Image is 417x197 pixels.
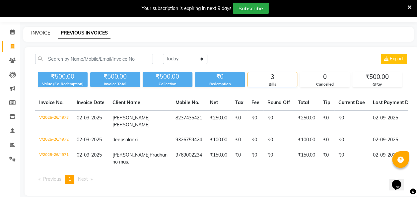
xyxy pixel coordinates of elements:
[334,132,369,148] td: ₹0
[172,132,206,148] td: 9326759424
[35,175,408,184] nav: Pagination
[112,122,150,128] span: [PERSON_NAME]
[58,27,110,39] a: PREVIOUS INVOICES
[338,99,365,105] span: Current Due
[123,137,138,143] span: solanki
[31,30,50,36] a: INVOICE
[319,148,334,169] td: ₹0
[35,110,73,133] td: V/2025-26/4973
[78,176,88,182] span: Next
[323,99,330,105] span: Tip
[334,148,369,169] td: ₹0
[231,110,247,133] td: ₹0
[195,72,245,81] div: ₹0
[235,99,243,105] span: Tax
[319,132,334,148] td: ₹0
[206,148,231,169] td: ₹150.00
[38,81,88,87] div: Value (Ex. Redemption)
[38,72,88,81] div: ₹500.00
[68,176,71,182] span: 1
[172,148,206,169] td: 9769002234
[35,148,73,169] td: V/2025-26/4971
[247,132,263,148] td: ₹0
[112,115,150,121] span: [PERSON_NAME]
[319,110,334,133] td: ₹0
[77,152,102,158] span: 02-09-2025
[143,81,192,87] div: Collection
[294,132,319,148] td: ₹100.00
[90,72,140,81] div: ₹500.00
[39,99,64,105] span: Invoice No.
[298,99,309,105] span: Total
[294,148,319,169] td: ₹150.00
[77,99,104,105] span: Invoice Date
[206,110,231,133] td: ₹250.00
[206,132,231,148] td: ₹100.00
[172,110,206,133] td: 8237435421
[247,148,263,169] td: ₹0
[43,176,61,182] span: Previous
[112,137,123,143] span: deep
[334,110,369,133] td: ₹0
[251,99,259,105] span: Fee
[231,148,247,169] td: ₹0
[381,54,407,64] button: Export
[263,110,294,133] td: ₹0
[263,148,294,169] td: ₹0
[35,132,73,148] td: V/2025-26/4972
[248,72,297,82] div: 3
[248,82,297,87] div: Bills
[389,170,410,190] iframe: chat widget
[373,99,416,105] span: Last Payment Date
[142,5,232,12] div: Your subscription is expiring in next 9 days
[300,82,349,87] div: Cancelled
[247,110,263,133] td: ₹0
[90,81,140,87] div: Invoice Total
[353,72,402,82] div: ₹500.00
[267,99,290,105] span: Round Off
[35,54,153,64] input: Search by Name/Mobile/Email/Invoice No
[390,56,404,62] span: Export
[77,137,102,143] span: 02-09-2025
[112,99,140,105] span: Client Name
[300,72,349,82] div: 0
[231,132,247,148] td: ₹0
[294,110,319,133] td: ₹250.00
[233,3,269,14] button: Subscribe
[263,132,294,148] td: ₹0
[175,99,199,105] span: Mobile No.
[195,81,245,87] div: Redemption
[143,72,192,81] div: ₹500.00
[353,82,402,87] div: GPay
[112,152,150,158] span: [PERSON_NAME]
[77,115,102,121] span: 02-09-2025
[210,99,218,105] span: Net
